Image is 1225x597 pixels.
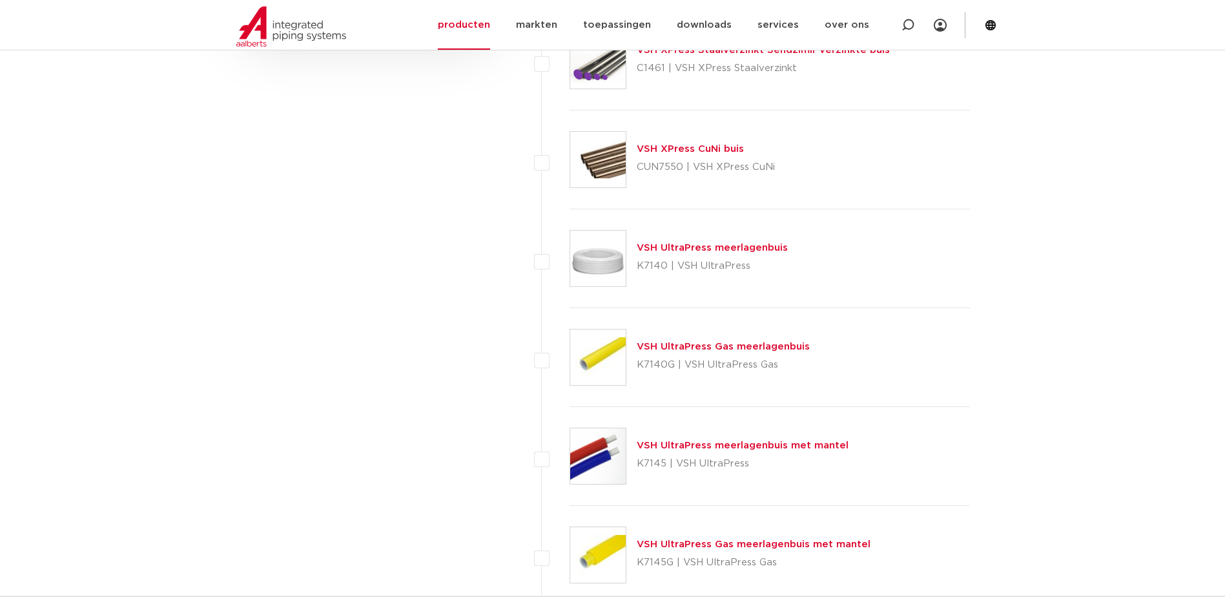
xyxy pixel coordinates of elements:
[637,342,810,351] a: VSH UltraPress Gas meerlagenbuis
[637,539,870,549] a: VSH UltraPress Gas meerlagenbuis met mantel
[637,144,744,154] a: VSH XPress CuNi buis
[637,552,870,573] p: K7145G | VSH UltraPress Gas
[637,58,890,79] p: C1461 | VSH XPress Staalverzinkt
[637,355,810,375] p: K7140G | VSH UltraPress Gas
[637,45,890,55] a: VSH XPress Staalverzinkt Sendzimir verzinkte buis
[570,527,626,583] img: Thumbnail for VSH UltraPress Gas meerlagenbuis met mantel
[570,33,626,89] img: Thumbnail for VSH XPress Staalverzinkt Sendzimir verzinkte buis
[570,428,626,484] img: Thumbnail for VSH UltraPress meerlagenbuis met mantel
[570,330,626,385] img: Thumbnail for VSH UltraPress Gas meerlagenbuis
[637,157,775,178] p: CUN7550 | VSH XPress CuNi
[637,256,788,277] p: K7140 | VSH UltraPress
[637,441,849,450] a: VSH UltraPress meerlagenbuis met mantel
[637,243,788,253] a: VSH UltraPress meerlagenbuis
[570,132,626,187] img: Thumbnail for VSH XPress CuNi buis
[570,231,626,286] img: Thumbnail for VSH UltraPress meerlagenbuis
[637,454,849,474] p: K7145 | VSH UltraPress
[934,11,947,39] div: my IPS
